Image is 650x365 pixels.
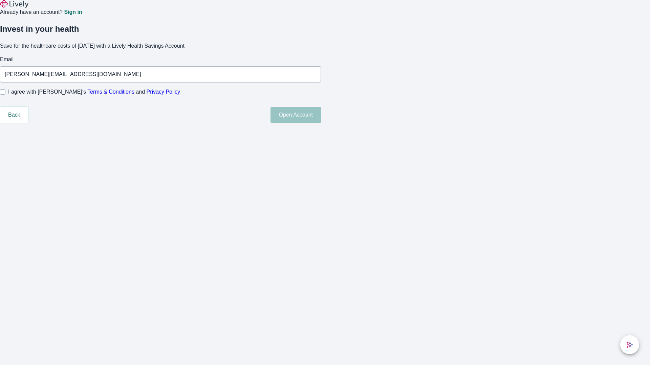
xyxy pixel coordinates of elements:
[64,9,82,15] a: Sign in
[147,89,180,95] a: Privacy Policy
[8,88,180,96] span: I agree with [PERSON_NAME]’s and
[626,341,633,348] svg: Lively AI Assistant
[620,335,639,354] button: chat
[87,89,134,95] a: Terms & Conditions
